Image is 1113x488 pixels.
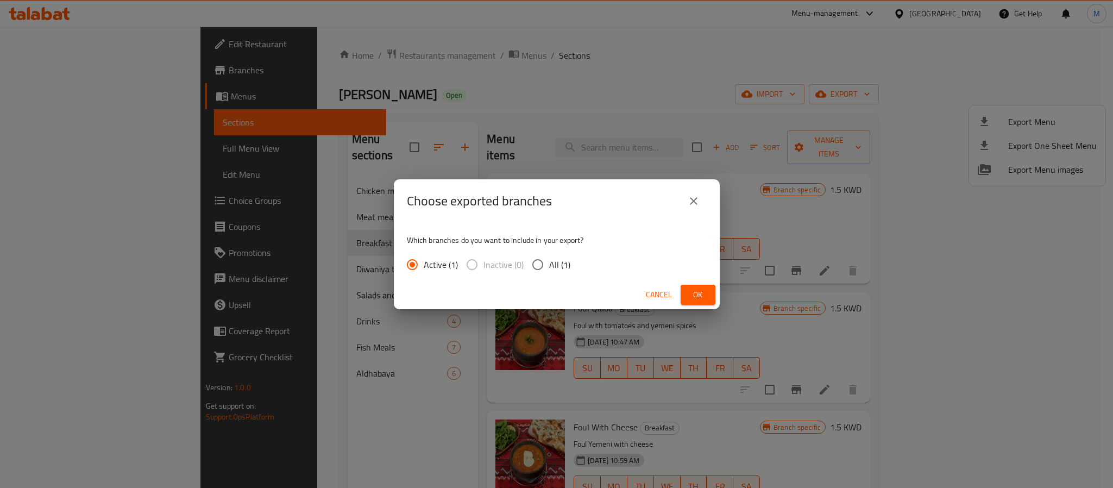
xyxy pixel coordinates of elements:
[681,188,707,214] button: close
[483,258,524,271] span: Inactive (0)
[681,285,715,305] button: Ok
[646,288,672,302] span: Cancel
[424,258,458,271] span: Active (1)
[407,192,552,210] h2: Choose exported branches
[642,285,676,305] button: Cancel
[407,235,707,246] p: Which branches do you want to include in your export?
[689,288,707,302] span: Ok
[549,258,570,271] span: All (1)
